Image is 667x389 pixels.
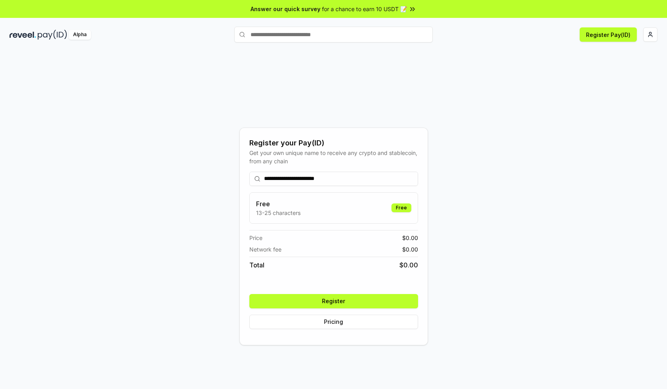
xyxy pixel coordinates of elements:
span: $ 0.00 [402,245,418,254]
span: for a chance to earn 10 USDT 📝 [322,5,407,13]
h3: Free [256,199,301,209]
span: Answer our quick survey [251,5,320,13]
button: Register Pay(ID) [580,27,637,42]
p: 13-25 characters [256,209,301,217]
div: Free [391,203,411,212]
span: $ 0.00 [399,260,418,270]
span: Price [249,234,262,242]
div: Register your Pay(ID) [249,137,418,149]
button: Pricing [249,315,418,329]
div: Alpha [69,30,91,40]
div: Get your own unique name to receive any crypto and stablecoin, from any chain [249,149,418,165]
span: Network fee [249,245,281,254]
span: $ 0.00 [402,234,418,242]
span: Total [249,260,264,270]
img: pay_id [38,30,67,40]
img: reveel_dark [10,30,36,40]
button: Register [249,294,418,308]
